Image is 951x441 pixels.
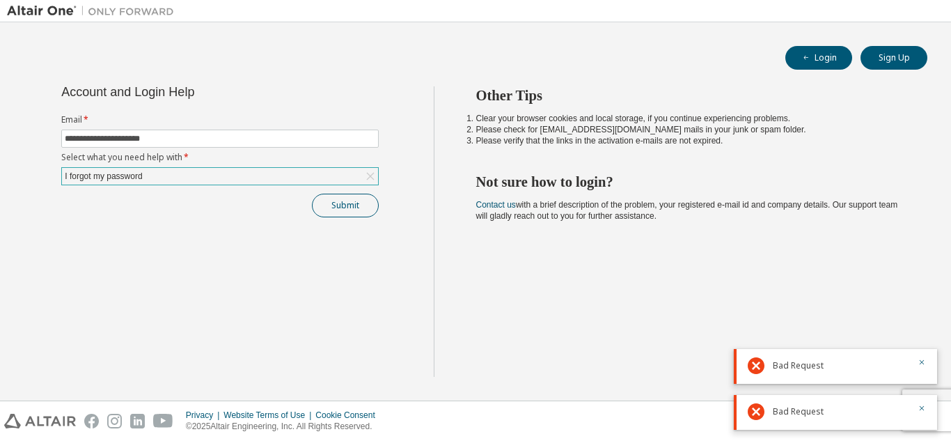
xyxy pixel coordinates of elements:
[773,360,824,371] span: Bad Request
[785,46,852,70] button: Login
[476,173,903,191] h2: Not sure how to login?
[476,200,898,221] span: with a brief description of the problem, your registered e-mail id and company details. Our suppo...
[315,410,383,421] div: Cookie Consent
[476,86,903,105] h2: Other Tips
[61,86,315,98] div: Account and Login Help
[476,113,903,124] li: Clear your browser cookies and local storage, if you continue experiencing problems.
[4,414,76,428] img: altair_logo.svg
[476,200,516,210] a: Contact us
[773,406,824,417] span: Bad Request
[476,135,903,146] li: Please verify that the links in the activation e-mails are not expired.
[61,114,379,125] label: Email
[61,152,379,163] label: Select what you need help with
[223,410,315,421] div: Website Terms of Use
[130,414,145,428] img: linkedin.svg
[7,4,181,18] img: Altair One
[62,168,378,185] div: I forgot my password
[84,414,99,428] img: facebook.svg
[860,46,927,70] button: Sign Up
[476,124,903,135] li: Please check for [EMAIL_ADDRESS][DOMAIN_NAME] mails in your junk or spam folder.
[153,414,173,428] img: youtube.svg
[107,414,122,428] img: instagram.svg
[63,169,144,184] div: I forgot my password
[312,194,379,217] button: Submit
[186,421,384,433] p: © 2025 Altair Engineering, Inc. All Rights Reserved.
[186,410,223,421] div: Privacy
